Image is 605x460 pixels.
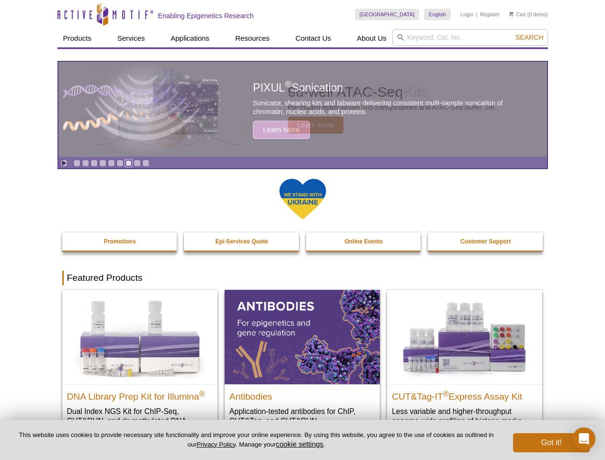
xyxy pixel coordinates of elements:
h2: Enabling Epigenetics Research [158,11,254,20]
strong: Epi-Services Quote [216,238,268,245]
h2: CUT&Tag-IT Express Assay Kit [392,387,537,402]
a: CUT&Tag-IT® Express Assay Kit CUT&Tag-IT®Express Assay Kit Less variable and higher-throughput ge... [387,290,542,435]
button: cookie settings [276,440,323,448]
li: (0 items) [509,9,548,20]
a: Go to slide 4 [99,160,106,167]
a: Go to slide 9 [142,160,149,167]
a: Resources [229,29,275,47]
img: CUT&Tag-IT® Express Assay Kit [387,290,542,384]
strong: Online Events [344,238,383,245]
a: Go to slide 7 [125,160,132,167]
p: This website uses cookies to provide necessary site functionality and improve your online experie... [15,431,497,449]
sup: ® [443,389,449,397]
strong: Promotions [104,238,136,245]
a: Register [480,11,500,18]
p: Application-tested antibodies for ChIP, CUT&Tag, and CUT&RUN. [229,406,375,426]
button: Got it! [513,433,590,452]
a: Services [112,29,151,47]
h2: Featured Products [62,271,543,285]
a: Go to slide 6 [116,160,124,167]
a: Online Events [306,232,422,251]
a: [GEOGRAPHIC_DATA] [355,9,420,20]
h2: DNA Library Prep Kit for Illumina [67,387,213,402]
a: Go to slide 5 [108,160,115,167]
strong: Customer Support [460,238,511,245]
a: Products [57,29,97,47]
a: About Us [351,29,392,47]
input: Keyword, Cat. No. [392,29,548,46]
h2: Antibodies [229,387,375,402]
a: Promotions [62,232,178,251]
a: Go to slide 8 [134,160,141,167]
a: Go to slide 1 [73,160,80,167]
a: Login [460,11,473,18]
a: Applications [165,29,215,47]
a: Privacy Policy [196,441,235,448]
a: Go to slide 3 [91,160,98,167]
div: Open Intercom Messenger [572,427,595,450]
button: Search [513,33,546,42]
img: We Stand With Ukraine [279,178,327,220]
a: DNA Library Prep Kit for Illumina DNA Library Prep Kit for Illumina® Dual Index NGS Kit for ChIP-... [62,290,217,445]
p: Less variable and higher-throughput genome-wide profiling of histone marks​. [392,406,537,426]
sup: ® [199,389,205,397]
a: Toggle autoplay [60,160,68,167]
li: | [476,9,478,20]
a: Go to slide 2 [82,160,89,167]
a: Customer Support [428,232,544,251]
a: All Antibodies Antibodies Application-tested antibodies for ChIP, CUT&Tag, and CUT&RUN. [225,290,380,435]
a: English [424,9,451,20]
img: DNA Library Prep Kit for Illumina [62,290,217,384]
img: All Antibodies [225,290,380,384]
span: Search [515,34,543,41]
img: Your Cart [509,11,514,16]
a: Epi-Services Quote [184,232,300,251]
p: Dual Index NGS Kit for ChIP-Seq, CUT&RUN, and ds methylated DNA assays. [67,406,213,436]
a: Contact Us [290,29,337,47]
a: Cart [509,11,526,18]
